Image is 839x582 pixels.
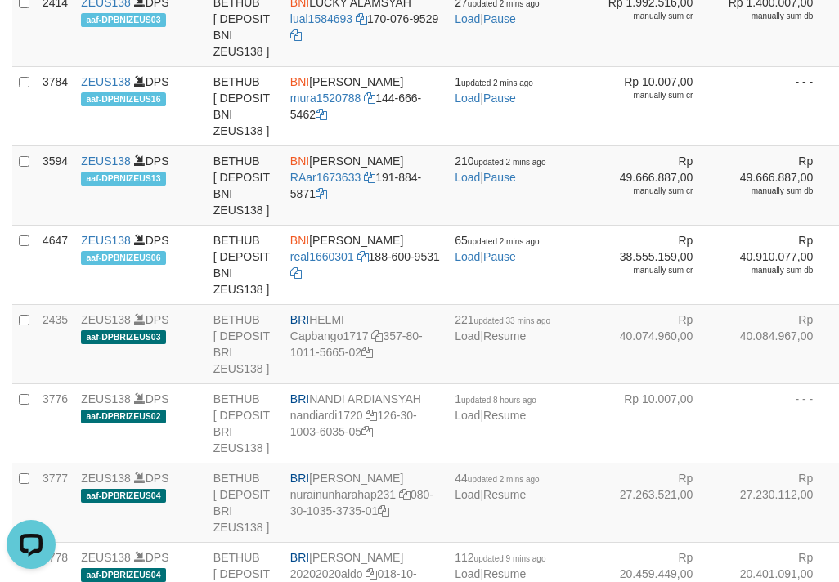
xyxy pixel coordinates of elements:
[366,567,377,580] a: Copy 20202020aldo to clipboard
[455,250,480,263] a: Load
[364,92,375,105] a: Copy mura1520788 to clipboard
[290,234,309,247] span: BNI
[207,304,284,383] td: BETHUB [ DEPOSIT BRI ZEUS138 ]
[455,75,533,105] span: |
[284,66,448,145] td: [PERSON_NAME] 144-666-5462
[7,7,56,56] button: Open LiveChat chat widget
[455,551,545,564] span: 112
[724,11,813,22] div: manually sum db
[455,154,545,168] span: 210
[36,225,74,304] td: 4647
[357,250,369,263] a: Copy real1660301 to clipboard
[483,409,526,422] a: Resume
[455,313,550,326] span: 221
[455,234,539,263] span: |
[290,567,363,580] a: 20202020aldo
[74,145,207,225] td: DPS
[455,567,480,580] a: Load
[399,488,411,501] a: Copy nurainunharahap231 to clipboard
[81,234,131,247] a: ZEUS138
[461,396,536,405] span: updated 8 hours ago
[455,92,480,105] a: Load
[483,250,516,263] a: Pause
[597,383,717,463] td: Rp 10.007,00
[455,392,536,405] span: 1
[284,463,448,542] td: [PERSON_NAME] 080-30-1035-3735-01
[455,154,545,184] span: |
[290,266,302,280] a: Copy 1886009531 to clipboard
[290,250,354,263] a: real1660301
[603,265,693,276] div: manually sum cr
[455,329,480,342] a: Load
[36,304,74,383] td: 2435
[366,409,377,422] a: Copy nandiardi1720 to clipboard
[290,92,361,105] a: mura1520788
[81,489,166,503] span: aaf-DPBRIZEUS04
[483,12,516,25] a: Pause
[455,313,550,342] span: |
[290,12,352,25] a: lual1584693
[74,66,207,145] td: DPS
[81,154,131,168] a: ZEUS138
[717,463,837,542] td: Rp 27.230.112,00
[290,488,396,501] a: nurainunharahap231
[74,304,207,383] td: DPS
[474,316,550,325] span: updated 33 mins ago
[483,567,526,580] a: Resume
[290,329,369,342] a: Capbango1717
[284,383,448,463] td: NANDI ARDIANSYAH 126-30-1003-6035-05
[356,12,367,25] a: Copy lual1584693 to clipboard
[207,66,284,145] td: BETHUB [ DEPOSIT BNI ZEUS138 ]
[717,66,837,145] td: - - -
[81,551,131,564] a: ZEUS138
[36,145,74,225] td: 3594
[290,472,309,485] span: BRI
[364,171,375,184] a: Copy RAar1673633 to clipboard
[455,12,480,25] a: Load
[74,463,207,542] td: DPS
[455,409,480,422] a: Load
[455,171,480,184] a: Load
[290,154,309,168] span: BNI
[36,383,74,463] td: 3776
[597,225,717,304] td: Rp 38.555.159,00
[717,304,837,383] td: Rp 40.084.967,00
[290,29,302,42] a: Copy 1700769529 to clipboard
[290,75,309,88] span: BNI
[284,304,448,383] td: HELMI 357-80-1011-5665-02
[483,92,516,105] a: Pause
[455,392,536,422] span: |
[316,187,327,200] a: Copy 1918845871 to clipboard
[81,92,166,106] span: aaf-DPBNIZEUS16
[717,145,837,225] td: Rp 49.666.887,00
[36,66,74,145] td: 3784
[284,225,448,304] td: [PERSON_NAME] 188-600-9531
[81,330,166,344] span: aaf-DPBRIZEUS03
[603,90,693,101] div: manually sum cr
[290,171,361,184] a: RAar1673633
[597,145,717,225] td: Rp 49.666.887,00
[603,11,693,22] div: manually sum cr
[597,304,717,383] td: Rp 40.074.960,00
[371,329,383,342] a: Copy Capbango1717 to clipboard
[207,463,284,542] td: BETHUB [ DEPOSIT BRI ZEUS138 ]
[461,78,533,87] span: updated 2 mins ago
[717,383,837,463] td: - - -
[455,472,539,485] span: 44
[207,383,284,463] td: BETHUB [ DEPOSIT BRI ZEUS138 ]
[36,463,74,542] td: 3777
[207,145,284,225] td: BETHUB [ DEPOSIT BNI ZEUS138 ]
[81,392,131,405] a: ZEUS138
[597,463,717,542] td: Rp 27.263.521,00
[316,108,327,121] a: Copy 1446665462 to clipboard
[81,13,166,27] span: aaf-DPBNIZEUS03
[81,472,131,485] a: ZEUS138
[597,66,717,145] td: Rp 10.007,00
[74,225,207,304] td: DPS
[603,186,693,197] div: manually sum cr
[483,488,526,501] a: Resume
[717,225,837,304] td: Rp 40.910.077,00
[483,329,526,342] a: Resume
[378,504,389,517] a: Copy 080301035373501 to clipboard
[81,251,166,265] span: aaf-DPBNIZEUS06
